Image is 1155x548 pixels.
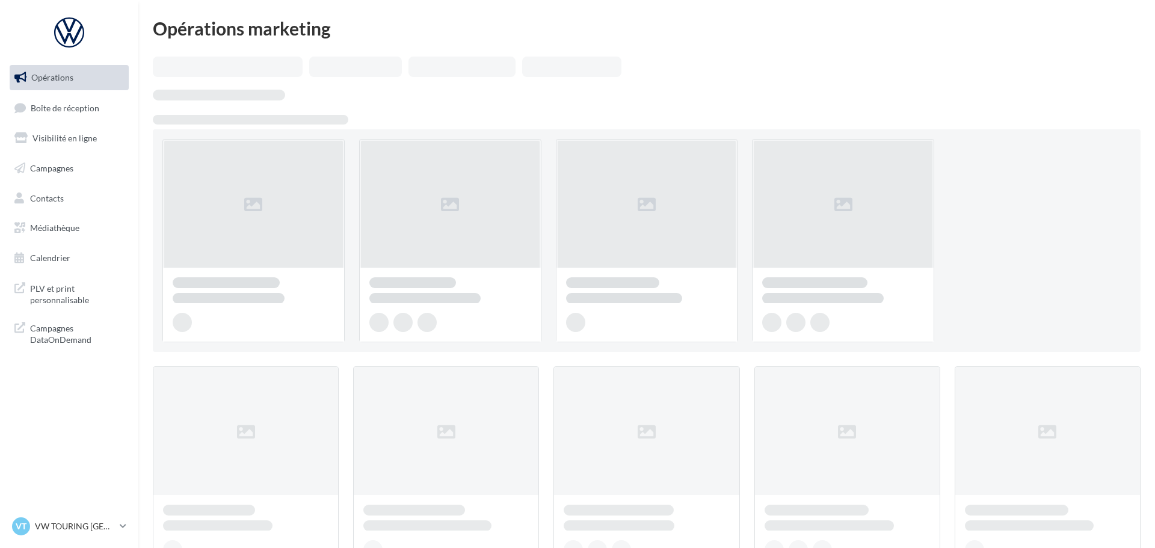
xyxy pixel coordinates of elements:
a: VT VW TOURING [GEOGRAPHIC_DATA] [10,515,129,538]
span: Médiathèque [30,223,79,233]
span: Boîte de réception [31,102,99,112]
span: Campagnes DataOnDemand [30,320,124,346]
div: Opérations marketing [153,19,1141,37]
span: VT [16,520,26,532]
a: Visibilité en ligne [7,126,131,151]
a: Campagnes [7,156,131,181]
a: Médiathèque [7,215,131,241]
span: Calendrier [30,253,70,263]
a: Opérations [7,65,131,90]
span: Campagnes [30,163,73,173]
a: Boîte de réception [7,95,131,121]
span: Visibilité en ligne [32,133,97,143]
a: PLV et print personnalisable [7,276,131,311]
p: VW TOURING [GEOGRAPHIC_DATA] [35,520,115,532]
span: Contacts [30,192,64,203]
span: PLV et print personnalisable [30,280,124,306]
a: Contacts [7,186,131,211]
span: Opérations [31,72,73,82]
a: Calendrier [7,245,131,271]
a: Campagnes DataOnDemand [7,315,131,351]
